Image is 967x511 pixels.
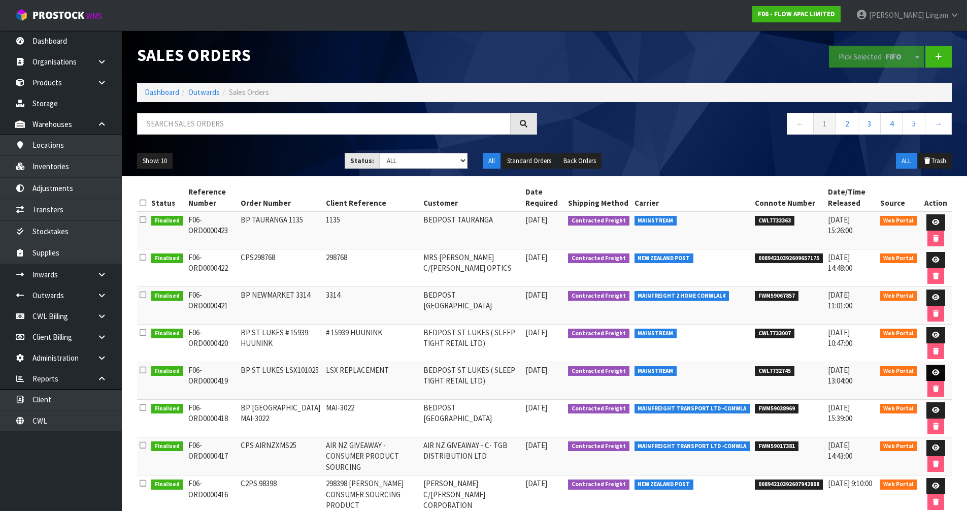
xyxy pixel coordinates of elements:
span: Web Portal [880,404,918,414]
td: # 15939 HUUNINK [323,325,421,362]
a: 4 [880,113,903,135]
span: [DATE] 10:47:00 [828,328,852,348]
span: Contracted Freight [568,404,629,414]
span: MAINFREIGHT TRANSPORT LTD -CONWLA [635,441,750,452]
span: [DATE] 15:39:00 [828,403,852,423]
span: [DATE] 11:01:00 [828,290,852,310]
a: ← [787,113,814,135]
span: Sales Orders [229,87,269,97]
span: CWL7732745 [755,366,794,376]
td: CPS AIRNZXMS25 [238,437,323,475]
span: Contracted Freight [568,366,629,376]
span: Contracted Freight [568,253,629,264]
span: [DATE] [525,440,547,450]
span: [DATE] [525,478,547,488]
span: Contracted Freight [568,291,629,301]
td: BP [GEOGRAPHIC_DATA] MAI-3022 [238,400,323,437]
span: FWM59038969 [755,404,798,414]
a: 5 [903,113,925,135]
span: Web Portal [880,329,918,339]
span: MAINSTREAM [635,216,677,226]
td: F06-ORD0000418 [186,400,238,437]
span: [DATE] 14:48:00 [828,252,852,273]
th: Shipping Method [565,184,632,211]
td: LSX REPLACEMENT [323,362,421,400]
td: BEDPOST [GEOGRAPHIC_DATA] [421,287,523,325]
td: BEDPOST TAURANGA [421,211,523,249]
span: Finalised [151,480,183,490]
span: Contracted Freight [568,329,629,339]
span: Web Portal [880,291,918,301]
th: Client Reference [323,184,421,211]
strong: Status: [350,156,374,165]
span: FWM59017381 [755,441,798,452]
span: Contracted Freight [568,480,629,490]
td: BP ST LUKES # 15939 HUUNINK [238,325,323,362]
a: Dashboard [145,87,179,97]
span: [DATE] 13:04:00 [828,365,852,386]
span: Finalised [151,329,183,339]
th: Date Required [523,184,565,211]
span: 00894210392607942808 [755,480,823,490]
span: Web Portal [880,480,918,490]
td: F06-ORD0000420 [186,325,238,362]
th: Date/Time Released [825,184,878,211]
span: MAINSTREAM [635,366,677,376]
td: BEDPOST ST LUKES ( SLEEP TIGHT RETAIL LTD) [421,325,523,362]
td: F06-ORD0000421 [186,287,238,325]
td: BEDPOST [GEOGRAPHIC_DATA] [421,400,523,437]
a: Outwards [188,87,220,97]
a: 3 [858,113,881,135]
span: Web Portal [880,253,918,264]
a: 2 [836,113,858,135]
span: [DATE] [525,290,547,300]
span: [PERSON_NAME] [869,10,924,20]
th: Order Number [238,184,323,211]
span: [DATE] [525,365,547,375]
td: F06-ORD0000422 [186,249,238,287]
td: MAI-3022 [323,400,421,437]
button: All [483,153,501,169]
td: MRS [PERSON_NAME] C/[PERSON_NAME] OPTICS [421,249,523,287]
span: FWM59067857 [755,291,798,301]
td: BEDPOST ST LUKES ( SLEEP TIGHT RETAIL LTD) [421,362,523,400]
th: Customer [421,184,523,211]
td: BP NEWMARKET 3314 [238,287,323,325]
span: NEW ZEALAND POST [635,480,694,490]
span: Web Portal [880,216,918,226]
span: Finalised [151,291,183,301]
span: [DATE] 14:43:00 [828,440,852,461]
span: 00894210392609657175 [755,253,823,264]
span: Finalised [151,216,183,226]
span: ProStock [32,9,84,22]
span: MAINFREIGHT TRANSPORT LTD -CONWLA [635,404,750,414]
th: Source [878,184,920,211]
span: [DATE] [525,328,547,337]
span: Finalised [151,366,183,376]
button: ALL [896,153,917,169]
input: Search sales orders [137,113,511,135]
nav: Page navigation [552,113,952,138]
td: 298768 [323,249,421,287]
td: 3314 [323,287,421,325]
span: CWL7733363 [755,216,794,226]
td: AIR NZ GIVEAWAY - C- TGB DISTRIBUTION LTD [421,437,523,475]
span: Finalised [151,404,183,414]
td: AIR NZ GIVEAWAY - CONSUMER PRODUCT SOURCING [323,437,421,475]
span: Web Portal [880,441,918,452]
button: Show: 10 [137,153,173,169]
a: → [925,113,952,135]
td: F06-ORD0000417 [186,437,238,475]
a: F06 - FLOW APAC LIMITED [752,6,841,22]
span: Contracted Freight [568,441,629,452]
button: Pick Selected -FIFO [829,46,911,68]
span: [DATE] [525,403,547,412]
span: Finalised [151,441,183,452]
small: WMS [86,11,102,21]
th: Reference Number [186,184,238,211]
button: Back Orders [558,153,602,169]
span: Contracted Freight [568,216,629,226]
a: 1 [813,113,836,135]
button: Trash [918,153,952,169]
th: Connote Number [752,184,825,211]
